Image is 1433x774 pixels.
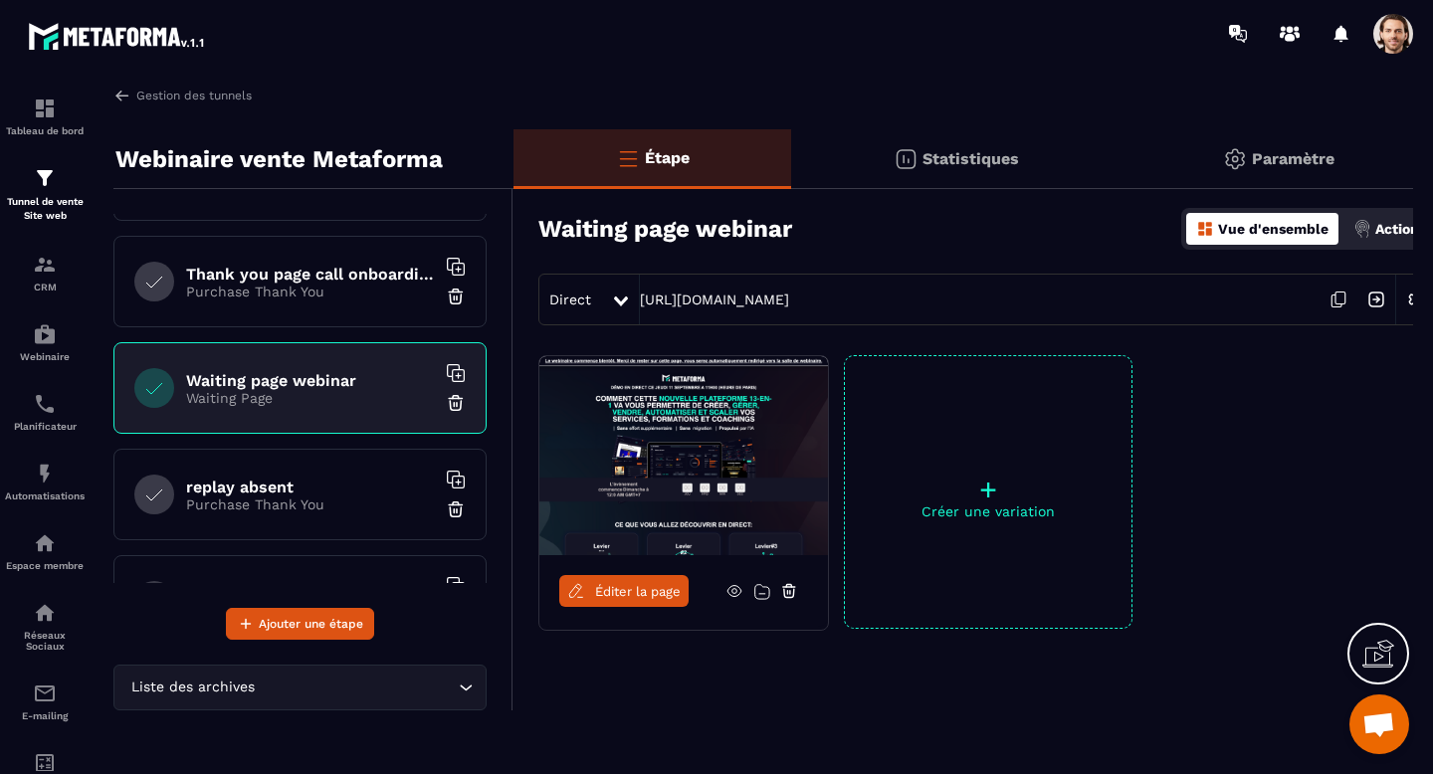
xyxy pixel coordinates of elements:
[1353,220,1371,238] img: actions.d6e523a2.png
[5,377,85,447] a: schedulerschedulerPlanificateur
[559,575,689,607] a: Éditer la page
[186,265,435,284] h6: Thank you page call onboarding
[1218,221,1329,237] p: Vue d'ensemble
[922,149,1019,168] p: Statistiques
[5,560,85,571] p: Espace membre
[5,516,85,586] a: automationsautomationsEspace membre
[616,146,640,170] img: bars-o.4a397970.svg
[1223,147,1247,171] img: setting-gr.5f69749f.svg
[1349,694,1409,754] div: Ouvrir le chat
[5,586,85,667] a: social-networksocial-networkRéseaux Sociaux
[33,531,57,555] img: automations
[113,87,131,104] img: arrow
[259,614,363,634] span: Ajouter une étape
[126,677,259,698] span: Liste des archives
[645,148,690,167] p: Étape
[113,87,252,104] a: Gestion des tunnels
[894,147,918,171] img: stats.20deebd0.svg
[5,125,85,136] p: Tableau de bord
[5,630,85,652] p: Réseaux Sociaux
[186,478,435,496] h6: replay absent
[5,195,85,223] p: Tunnel de vente Site web
[33,253,57,277] img: formation
[1357,281,1395,318] img: arrow-next.bcc2205e.svg
[845,503,1131,519] p: Créer une variation
[1196,220,1214,238] img: dashboard-orange.40269519.svg
[115,139,443,179] p: Webinaire vente Metaforma
[33,166,57,190] img: formation
[33,681,57,705] img: email
[5,238,85,307] a: formationformationCRM
[5,82,85,151] a: formationformationTableau de bord
[33,97,57,120] img: formation
[1375,221,1426,237] p: Actions
[5,490,85,501] p: Automatisations
[5,151,85,238] a: formationformationTunnel de vente Site web
[446,499,466,519] img: trash
[113,665,487,710] div: Search for option
[5,667,85,736] a: emailemailE-mailing
[33,462,57,485] img: automations
[259,677,454,698] input: Search for option
[5,282,85,292] p: CRM
[186,371,435,390] h6: Waiting page webinar
[549,291,591,307] span: Direct
[186,390,435,406] p: Waiting Page
[5,710,85,721] p: E-mailing
[226,608,374,640] button: Ajouter une étape
[1252,149,1334,168] p: Paramètre
[186,284,435,299] p: Purchase Thank You
[5,307,85,377] a: automationsautomationsWebinaire
[33,322,57,346] img: automations
[446,393,466,413] img: trash
[33,601,57,625] img: social-network
[595,584,681,599] span: Éditer la page
[5,447,85,516] a: automationsautomationsAutomatisations
[446,287,466,306] img: trash
[33,392,57,416] img: scheduler
[5,351,85,362] p: Webinaire
[538,215,792,243] h3: Waiting page webinar
[640,291,789,307] a: [URL][DOMAIN_NAME]
[186,496,435,512] p: Purchase Thank You
[845,476,1131,503] p: +
[5,421,85,432] p: Planificateur
[539,356,828,555] img: image
[28,18,207,54] img: logo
